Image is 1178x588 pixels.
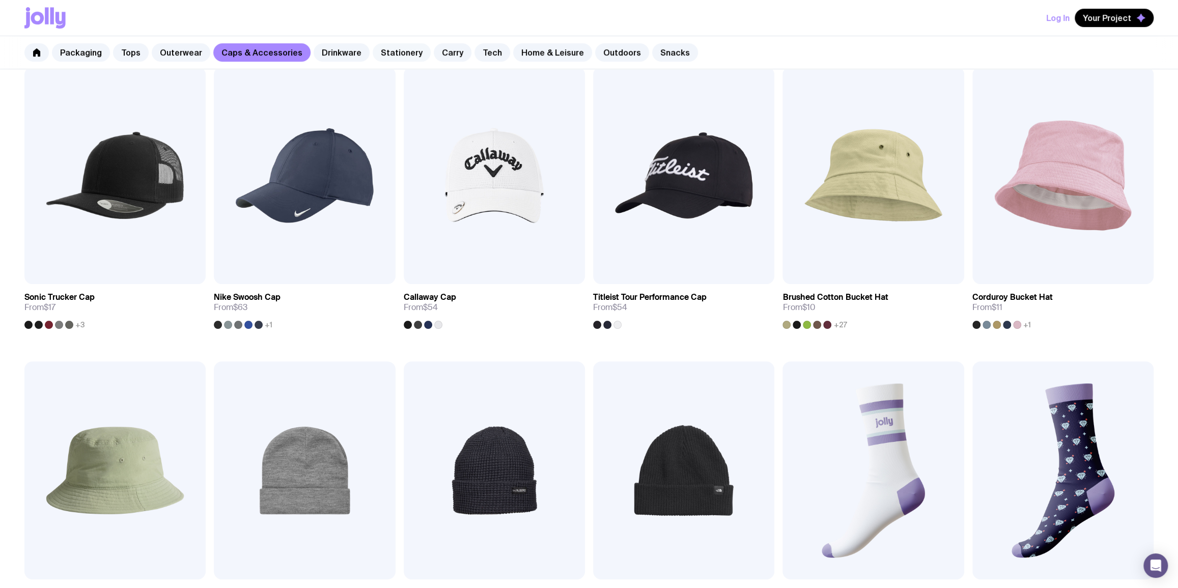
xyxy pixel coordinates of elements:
[404,302,438,313] span: From
[213,43,311,62] a: Caps & Accessories
[233,302,247,313] span: $63
[474,43,510,62] a: Tech
[593,292,707,302] h3: Titleist Tour Performance Cap
[612,302,627,313] span: $54
[314,43,370,62] a: Drinkware
[833,321,847,329] span: +27
[404,292,456,302] h3: Callaway Cap
[1075,9,1154,27] button: Your Project
[373,43,431,62] a: Stationery
[593,284,774,329] a: Titleist Tour Performance CapFrom$54
[113,43,149,62] a: Tops
[595,43,649,62] a: Outdoors
[652,43,698,62] a: Snacks
[513,43,592,62] a: Home & Leisure
[782,292,888,302] h3: Brushed Cotton Bucket Hat
[214,292,281,302] h3: Nike Swoosh Cap
[972,284,1154,329] a: Corduroy Bucket HatFrom$11+1
[265,321,272,329] span: +1
[802,302,815,313] span: $10
[24,284,206,329] a: Sonic Trucker CapFrom$17+3
[423,302,438,313] span: $54
[152,43,210,62] a: Outerwear
[214,302,247,313] span: From
[972,302,1002,313] span: From
[75,321,85,329] span: +3
[44,302,55,313] span: $17
[1083,13,1131,23] span: Your Project
[992,302,1002,313] span: $11
[434,43,471,62] a: Carry
[1046,9,1070,27] button: Log In
[24,292,95,302] h3: Sonic Trucker Cap
[1143,553,1168,578] div: Open Intercom Messenger
[52,43,110,62] a: Packaging
[214,284,395,329] a: Nike Swoosh CapFrom$63+1
[404,284,585,329] a: Callaway CapFrom$54
[782,284,964,329] a: Brushed Cotton Bucket HatFrom$10+27
[593,302,627,313] span: From
[782,302,815,313] span: From
[972,292,1053,302] h3: Corduroy Bucket Hat
[24,302,55,313] span: From
[1023,321,1031,329] span: +1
